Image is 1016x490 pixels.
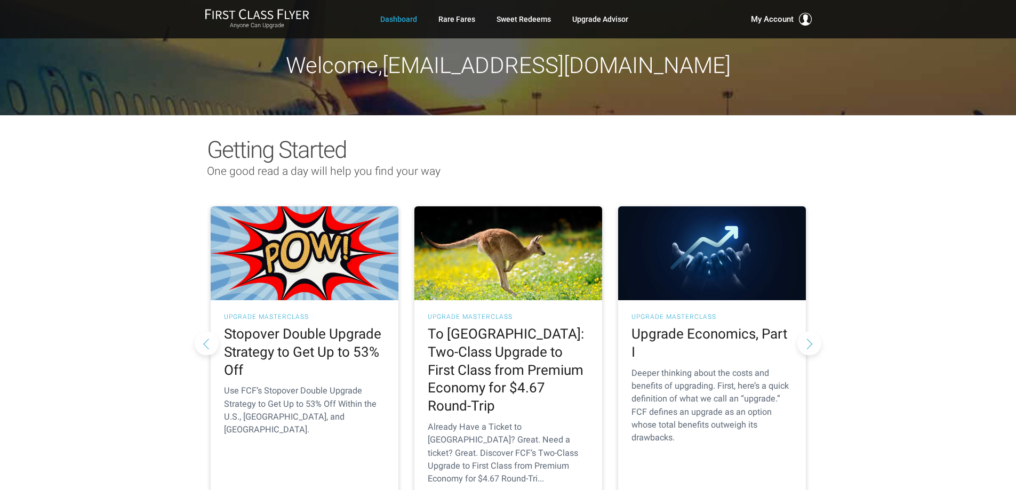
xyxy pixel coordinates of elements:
span: My Account [751,13,794,26]
a: Rare Fares [438,10,475,29]
span: One good read a day will help you find your way [207,165,441,178]
a: Sweet Redeems [497,10,551,29]
p: Deeper thinking about the costs and benefits of upgrading. First, here’s a quick definition of wh... [631,367,793,445]
span: Welcome, [EMAIL_ADDRESS][DOMAIN_NAME] [286,52,731,78]
span: Getting Started [207,136,346,164]
h2: Stopover Double Upgrade Strategy to Get Up to 53% Off [224,325,385,379]
h3: UPGRADE MASTERCLASS [224,314,385,320]
button: My Account [751,13,812,26]
h2: To [GEOGRAPHIC_DATA]: Two-Class Upgrade to First Class from Premium Economy for $4.67 Round-Trip [428,325,589,415]
button: Next slide [797,331,821,355]
h3: UPGRADE MASTERCLASS [428,314,589,320]
a: Dashboard [380,10,417,29]
p: Use FCF’s Stopover Double Upgrade Strategy to Get Up to 53% Off Within the U.S., [GEOGRAPHIC_DATA... [224,384,385,436]
a: Upgrade Advisor [572,10,628,29]
button: Previous slide [195,331,219,355]
p: Already Have a Ticket to [GEOGRAPHIC_DATA]? Great. Need a ticket? Great. Discover FCF’s Two-Class... [428,421,589,485]
small: Anyone Can Upgrade [205,22,309,29]
a: First Class FlyerAnyone Can Upgrade [205,9,309,30]
h3: UPGRADE MASTERCLASS [631,314,793,320]
h2: Upgrade Economics, Part I [631,325,793,362]
img: First Class Flyer [205,9,309,20]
